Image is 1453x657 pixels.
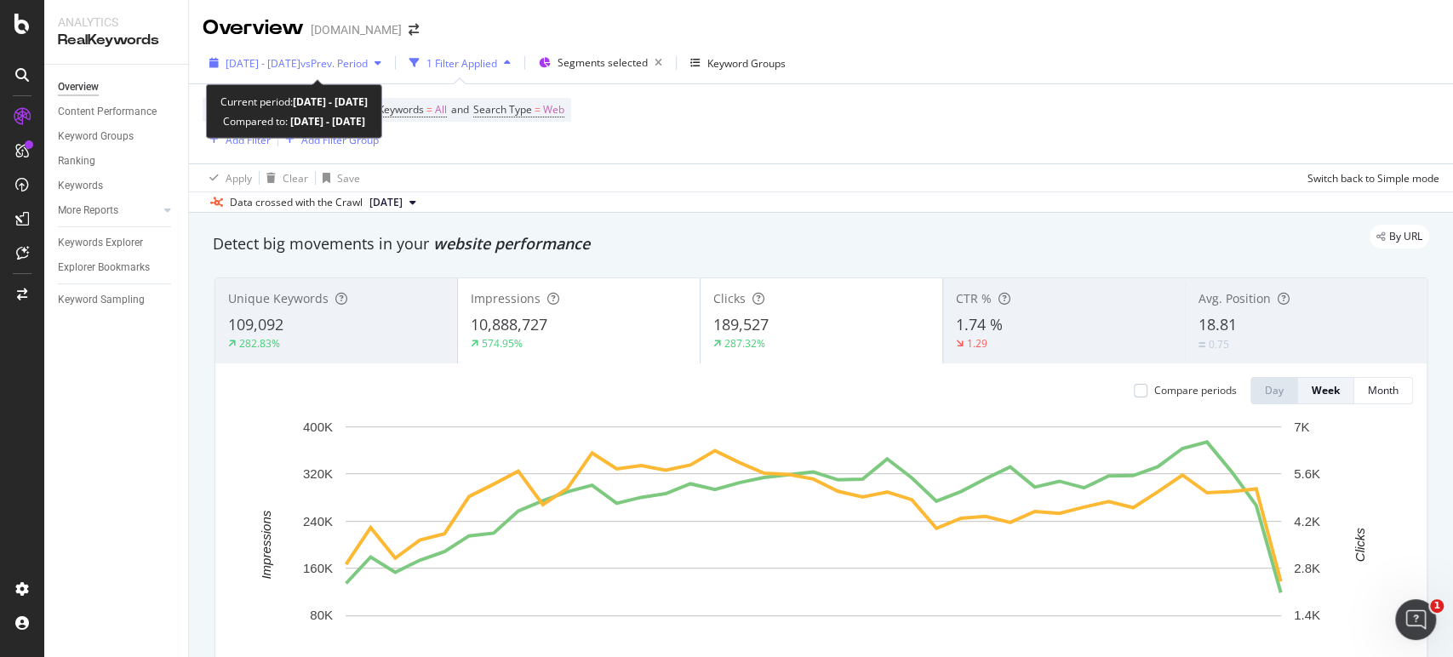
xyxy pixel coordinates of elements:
[1198,342,1205,347] img: Equal
[1354,377,1413,404] button: Month
[226,56,300,71] span: [DATE] - [DATE]
[58,177,103,195] div: Keywords
[301,133,379,147] div: Add Filter Group
[435,98,447,122] span: All
[378,102,424,117] span: Keywords
[473,102,532,117] span: Search Type
[58,14,174,31] div: Analytics
[293,94,368,109] b: [DATE] - [DATE]
[1370,225,1429,249] div: legacy label
[300,56,368,71] span: vs Prev. Period
[369,195,403,210] span: 2025 Sep. 21st
[226,171,252,186] div: Apply
[1265,383,1284,397] div: Day
[451,102,469,117] span: and
[58,291,145,309] div: Keyword Sampling
[1298,377,1354,404] button: Week
[1294,561,1320,575] text: 2.8K
[303,561,333,575] text: 160K
[471,314,547,334] span: 10,888,727
[58,259,176,277] a: Explorer Bookmarks
[58,78,176,96] a: Overview
[1294,466,1320,481] text: 5.6K
[303,420,333,434] text: 400K
[1294,514,1320,528] text: 4.2K
[316,164,360,191] button: Save
[337,171,360,186] div: Save
[713,290,746,306] span: Clicks
[203,49,388,77] button: [DATE] - [DATE]vsPrev. Period
[311,21,402,38] div: [DOMAIN_NAME]
[203,164,252,191] button: Apply
[203,129,271,150] button: Add Filter
[558,55,648,70] span: Segments selected
[58,291,176,309] a: Keyword Sampling
[684,49,792,77] button: Keyword Groups
[1352,527,1366,561] text: Clicks
[239,336,280,351] div: 282.83%
[426,56,497,71] div: 1 Filter Applied
[713,314,769,334] span: 189,527
[1209,337,1229,351] div: 0.75
[203,14,304,43] div: Overview
[1198,290,1271,306] span: Avg. Position
[1430,599,1444,613] span: 1
[228,314,283,334] span: 109,092
[58,177,176,195] a: Keywords
[1368,383,1399,397] div: Month
[1312,383,1340,397] div: Week
[482,336,523,351] div: 574.95%
[363,192,423,213] button: [DATE]
[1307,171,1439,186] div: Switch back to Simple mode
[303,514,333,528] text: 240K
[409,24,419,36] div: arrow-right-arrow-left
[1395,599,1436,640] iframe: Intercom live chat
[1301,164,1439,191] button: Switch back to Simple mode
[1389,231,1422,242] span: By URL
[58,202,118,220] div: More Reports
[226,133,271,147] div: Add Filter
[1294,420,1309,434] text: 7K
[1294,608,1320,622] text: 1.4K
[58,128,134,146] div: Keyword Groups
[1250,377,1298,404] button: Day
[956,290,992,306] span: CTR %
[58,152,176,170] a: Ranking
[58,234,143,252] div: Keywords Explorer
[535,102,541,117] span: =
[967,336,987,351] div: 1.29
[58,31,174,50] div: RealKeywords
[310,608,333,622] text: 80K
[228,290,329,306] span: Unique Keywords
[283,171,308,186] div: Clear
[58,152,95,170] div: Ranking
[707,56,786,71] div: Keyword Groups
[1154,383,1237,397] div: Compare periods
[724,336,765,351] div: 287.32%
[259,510,273,579] text: Impressions
[58,103,157,121] div: Content Performance
[58,234,176,252] a: Keywords Explorer
[260,164,308,191] button: Clear
[278,129,379,150] button: Add Filter Group
[403,49,518,77] button: 1 Filter Applied
[1198,314,1237,334] span: 18.81
[956,314,1003,334] span: 1.74 %
[303,466,333,481] text: 320K
[543,98,564,122] span: Web
[426,102,432,117] span: =
[58,259,150,277] div: Explorer Bookmarks
[58,103,176,121] a: Content Performance
[58,202,159,220] a: More Reports
[471,290,541,306] span: Impressions
[220,92,368,111] div: Current period:
[532,49,669,77] button: Segments selected
[58,78,99,96] div: Overview
[288,114,365,129] b: [DATE] - [DATE]
[230,195,363,210] div: Data crossed with the Crawl
[223,111,365,131] div: Compared to:
[58,128,176,146] a: Keyword Groups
